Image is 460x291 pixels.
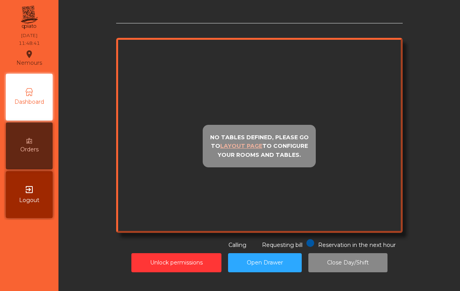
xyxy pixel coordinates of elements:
u: layout page [220,142,262,149]
p: No tables defined, please go to to configure your rooms and tables. [206,133,312,160]
i: location_on [25,50,34,59]
span: Calling [228,241,246,248]
span: Logout [19,196,39,204]
button: Open Drawer [228,253,302,272]
div: 11:48:41 [19,40,40,47]
div: [DATE] [21,32,37,39]
i: exit_to_app [25,185,34,194]
div: Nemours [16,48,42,68]
span: Dashboard [14,98,44,106]
button: Close Day/Shift [308,253,387,272]
span: Requesting bill [262,241,303,248]
button: Unlock permissions [131,253,221,272]
img: qpiato [19,4,39,31]
span: Orders [20,145,39,154]
span: Reservation in the next hour [318,241,396,248]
